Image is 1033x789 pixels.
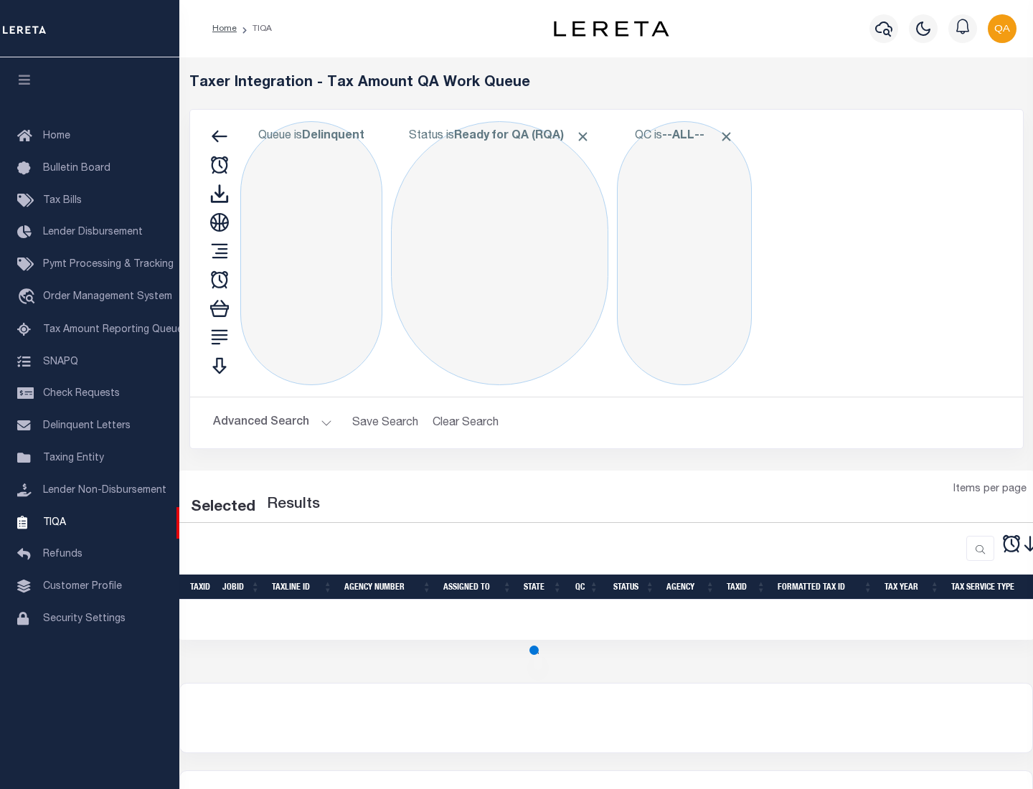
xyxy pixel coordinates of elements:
th: QC [568,575,605,600]
img: logo-dark.svg [554,21,669,37]
span: Tax Amount Reporting Queue [43,325,183,335]
span: Home [43,131,70,141]
span: Delinquent Letters [43,421,131,431]
b: Ready for QA (RQA) [454,131,590,142]
b: Delinquent [302,131,364,142]
span: Customer Profile [43,582,122,592]
a: Home [212,24,237,33]
span: Bulletin Board [43,164,110,174]
th: Status [605,575,661,600]
span: Pymt Processing & Tracking [43,260,174,270]
span: Lender Non-Disbursement [43,486,166,496]
button: Advanced Search [213,409,332,437]
span: Click to Remove [575,129,590,144]
th: Assigned To [438,575,518,600]
span: Tax Bills [43,196,82,206]
span: Click to Remove [719,129,734,144]
th: Agency Number [339,575,438,600]
h5: Taxer Integration - Tax Amount QA Work Queue [189,75,1024,92]
th: Agency [661,575,721,600]
span: Security Settings [43,614,126,624]
th: JobID [217,575,266,600]
img: svg+xml;base64,PHN2ZyB4bWxucz0iaHR0cDovL3d3dy53My5vcmcvMjAwMC9zdmciIHBvaW50ZXItZXZlbnRzPSJub25lIi... [988,14,1017,43]
th: TaxID [721,575,772,600]
th: State [518,575,568,600]
li: TIQA [237,22,272,35]
div: Click to Edit [240,121,382,385]
span: SNAPQ [43,356,78,367]
span: Refunds [43,549,82,559]
th: TaxID [184,575,217,600]
th: TaxLine ID [266,575,339,600]
button: Clear Search [427,409,505,437]
span: Taxing Entity [43,453,104,463]
i: travel_explore [17,288,40,307]
span: Check Requests [43,389,120,399]
span: TIQA [43,517,66,527]
b: --ALL-- [662,131,704,142]
button: Save Search [344,409,427,437]
th: Tax Year [879,575,945,600]
div: Click to Edit [391,121,608,385]
th: Formatted Tax ID [772,575,879,600]
div: Click to Edit [617,121,752,385]
span: Order Management System [43,292,172,302]
div: Selected [191,496,255,519]
span: Items per page [953,482,1027,498]
label: Results [267,493,320,516]
span: Lender Disbursement [43,227,143,237]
